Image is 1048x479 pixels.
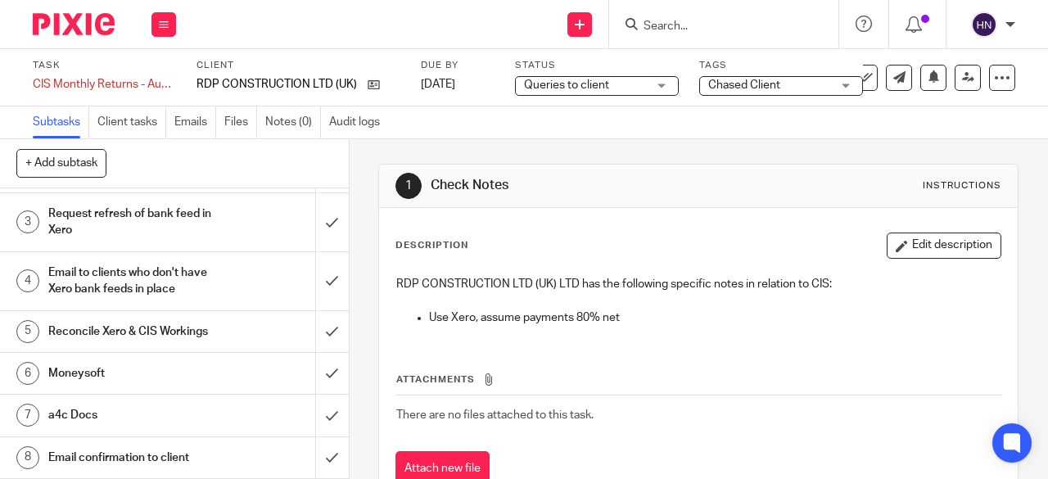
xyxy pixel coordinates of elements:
[429,310,1001,326] p: Use Xero, assume payments 80% net
[16,149,106,177] button: + Add subtask
[329,106,388,138] a: Audit logs
[431,177,734,194] h1: Check Notes
[395,239,468,252] p: Description
[196,76,359,93] p: RDP CONSTRUCTION LTD (UK) LTD
[48,403,215,427] h1: a4c Docs
[16,404,39,427] div: 7
[515,59,679,72] label: Status
[224,106,257,138] a: Files
[16,320,39,343] div: 5
[642,20,789,34] input: Search
[421,59,495,72] label: Due by
[708,79,780,91] span: Chased Client
[524,79,609,91] span: Queries to client
[421,79,455,90] span: [DATE]
[33,76,176,93] div: CIS Monthly Returns - August
[48,319,215,344] h1: Reconcile Xero & CIS Workings
[396,276,1001,292] p: RDP CONSTRUCTION LTD (UK) LTD has the following specific notes in relation to CIS:
[395,173,422,199] div: 1
[48,201,215,243] h1: Request refresh of bank feed in Xero
[396,409,594,421] span: There are no files attached to this task.
[33,59,176,72] label: Task
[971,11,997,38] img: svg%3E
[196,59,400,72] label: Client
[33,13,115,35] img: Pixie
[16,362,39,385] div: 6
[48,260,215,302] h1: Email to clients who don't have Xero bank feeds in place
[923,179,1001,192] div: Instructions
[265,106,321,138] a: Notes (0)
[48,361,215,386] h1: Moneysoft
[16,446,39,469] div: 8
[97,106,166,138] a: Client tasks
[33,106,89,138] a: Subtasks
[396,375,475,384] span: Attachments
[48,445,215,470] h1: Email confirmation to client
[699,59,863,72] label: Tags
[174,106,216,138] a: Emails
[16,210,39,233] div: 3
[887,233,1001,259] button: Edit description
[16,269,39,292] div: 4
